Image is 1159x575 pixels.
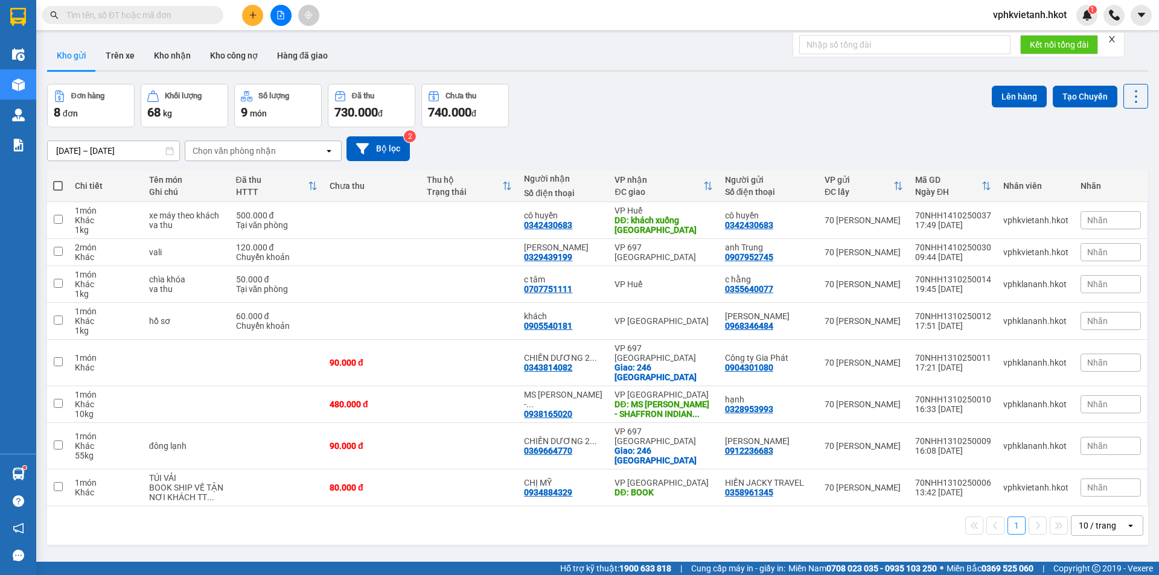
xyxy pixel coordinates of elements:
strong: 1900 633 818 [619,564,671,573]
sup: 2 [404,130,416,142]
div: Khác [75,441,137,451]
div: 0907952745 [725,252,773,262]
div: CHIẾN DƯƠNG 246 ĐBP SA PA [524,436,602,446]
div: 1 kg [75,289,137,299]
div: 0358961345 [725,488,773,497]
button: 1 [1007,516,1026,535]
div: nguyễn thị chung [725,311,813,321]
div: 0342430683 [725,220,773,230]
span: | [680,562,682,575]
th: Toggle SortBy [421,170,518,202]
div: ĐC giao [615,187,703,197]
div: VP 697 [GEOGRAPHIC_DATA] [615,427,712,446]
div: 13:42 [DATE] [915,488,991,497]
div: Người nhận [524,174,602,183]
div: Số điện thoại [524,188,602,198]
div: 500.000 đ [236,211,318,220]
div: 10 / trang [1079,519,1116,532]
div: 70 [PERSON_NAME] [825,247,903,257]
span: vphkvietanh.hkot [983,7,1076,22]
span: đ [471,109,476,118]
div: VP gửi [825,175,893,185]
div: Giao: 246 Điện Biên Phủ [615,446,712,465]
div: 80.000 đ [330,483,415,492]
div: 70 [PERSON_NAME] [825,441,903,451]
div: vphklananh.hkot [1003,358,1068,367]
div: 70NHH1410250030 [915,243,991,252]
span: ⚪️ [940,566,943,571]
button: Trên xe [96,41,144,70]
div: Số lượng [258,92,289,100]
button: Kho nhận [144,41,200,70]
div: 17:49 [DATE] [915,220,991,230]
div: MS Trang - SHAFFRON INDIAN RESTAURANT DA NANG [524,390,602,409]
div: 70 [PERSON_NAME] [825,215,903,225]
div: va thu [149,220,224,230]
div: Nhãn [1081,181,1141,191]
div: 1 món [75,307,137,316]
img: warehouse-icon [12,468,25,480]
span: ... [526,399,534,409]
span: Nhãn [1087,441,1108,451]
div: Khác [75,215,137,225]
div: 480.000 đ [330,399,415,409]
div: Chuyển khoản [236,252,318,262]
img: icon-new-feature [1082,10,1093,21]
div: Công ty Gia Phát [725,353,813,363]
div: Ngày ĐH [915,187,982,197]
svg: open [324,146,334,156]
button: Chưa thu740.000đ [421,84,509,127]
span: đ [378,109,383,118]
span: đơn [63,109,78,118]
button: file-add [270,5,292,26]
div: DĐ: MS Trang - SHAFFRON INDIAN RESTAURANT DA NANG [615,399,712,419]
div: 70 [PERSON_NAME] [825,483,903,492]
div: Tại văn phòng [236,220,318,230]
img: warehouse-icon [12,109,25,121]
div: Chưa thu [445,92,476,100]
button: aim [298,5,319,26]
button: Đã thu730.000đ [328,84,415,127]
sup: 1 [1088,5,1097,14]
div: đông lạnh [149,441,224,451]
div: Tên món [149,175,224,185]
div: ĐC lấy [825,187,893,197]
div: Người gửi [725,175,813,185]
div: 17:21 [DATE] [915,363,991,372]
div: VP [GEOGRAPHIC_DATA] [615,390,712,399]
div: 1 món [75,353,137,363]
div: 90.000 đ [330,358,415,367]
div: DĐ: BOOK [615,488,712,497]
div: 70NHH1310250006 [915,478,991,488]
span: question-circle [13,495,24,507]
div: c tâm [524,275,602,284]
div: 16:33 [DATE] [915,404,991,414]
strong: 0369 525 060 [982,564,1033,573]
div: 70 [PERSON_NAME] [825,279,903,289]
div: Khác [75,316,137,326]
button: Tạo Chuyến [1053,86,1117,107]
div: 16:08 [DATE] [915,446,991,456]
div: vphkvietanh.hkot [1003,483,1068,492]
span: món [250,109,267,118]
img: warehouse-icon [12,48,25,61]
div: DĐ: khách xuống quảng trị [615,215,712,235]
th: Toggle SortBy [230,170,324,202]
div: Số điện thoại [725,187,813,197]
span: aim [304,11,313,19]
div: 0938165020 [524,409,572,419]
div: 55 kg [75,451,137,460]
div: 70NHH1310250010 [915,395,991,404]
div: 70NHH1310250014 [915,275,991,284]
input: Nhập số tổng đài [799,35,1011,54]
div: 1 món [75,390,137,399]
div: Chuyển khoản [236,321,318,331]
button: plus [242,5,263,26]
div: 0905540181 [524,321,572,331]
div: 0329439199 [524,252,572,262]
div: Đã thu [352,92,374,100]
div: 60.000 đ [236,311,318,321]
div: Chi tiết [75,181,137,191]
span: kg [163,109,172,118]
span: Kết nối tổng đài [1030,38,1088,51]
